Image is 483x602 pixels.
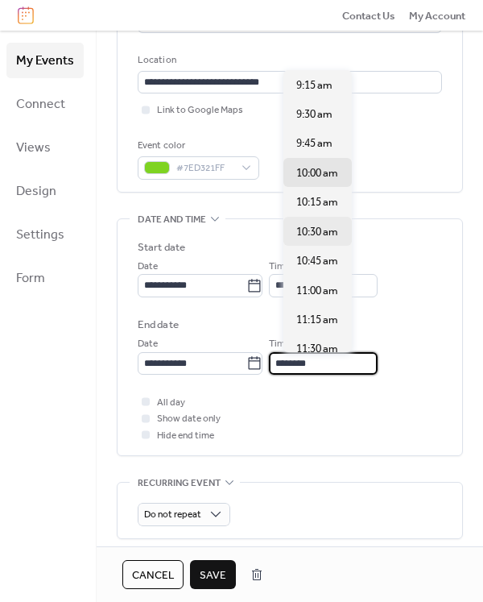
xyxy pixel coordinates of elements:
a: Settings [6,217,84,252]
span: Date and time [138,211,206,227]
span: 10:00 am [296,165,338,181]
span: Show date only [157,411,221,427]
span: Settings [16,222,64,248]
span: #7ED321FF [176,160,233,176]
span: Save [200,567,226,583]
span: Cancel [132,567,174,583]
span: 10:45 am [296,253,338,269]
span: Connect [16,92,65,118]
div: End date [138,317,179,333]
span: My Events [16,48,74,74]
span: Date [138,336,158,352]
span: Views [16,135,51,161]
span: Time [269,259,290,275]
div: Start date [138,239,185,255]
span: Form [16,266,45,292]
a: Design [6,173,84,209]
span: 9:30 am [296,106,332,122]
span: 9:15 am [296,77,332,93]
span: 9:45 am [296,135,332,152]
span: 11:00 am [296,283,338,299]
a: Contact Us [342,7,395,23]
span: Design [16,179,56,205]
a: My Account [409,7,465,23]
a: Form [6,260,84,296]
span: Contact Us [342,8,395,24]
div: Location [138,52,439,69]
span: Date [138,259,158,275]
button: Save [190,560,236,589]
span: All day [157,395,185,411]
span: My Account [409,8,465,24]
a: Connect [6,86,84,122]
span: 10:15 am [296,194,338,210]
span: 10:30 am [296,224,338,240]
a: My Events [6,43,84,78]
span: 11:30 am [296,341,338,357]
button: Cancel [122,560,184,589]
img: logo [18,6,34,24]
span: Link to Google Maps [157,102,243,118]
div: Event color [138,138,256,154]
span: Time [269,336,290,352]
a: Views [6,130,84,165]
span: 11:15 am [296,312,338,328]
span: Do not repeat [144,505,201,524]
span: Hide end time [157,428,214,444]
span: Recurring event [138,475,221,492]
